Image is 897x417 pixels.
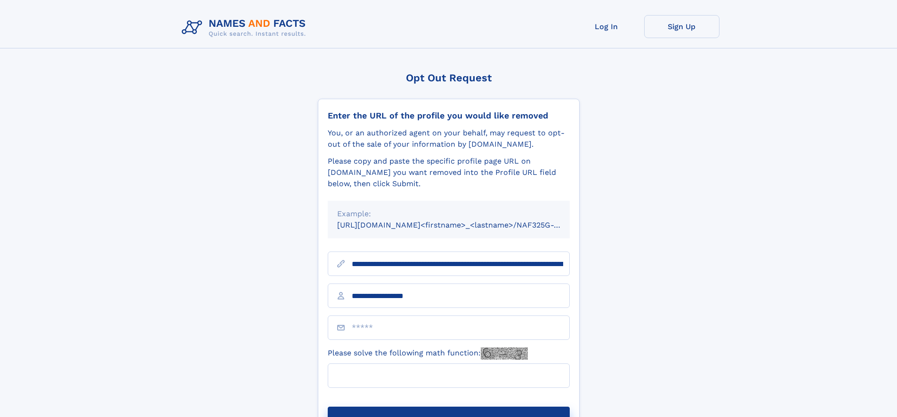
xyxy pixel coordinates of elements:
[328,110,570,121] div: Enter the URL of the profile you would like removed
[328,156,570,189] div: Please copy and paste the specific profile page URL on [DOMAIN_NAME] you want removed into the Pr...
[644,15,719,38] a: Sign Up
[328,347,528,360] label: Please solve the following math function:
[337,208,560,220] div: Example:
[337,220,588,229] small: [URL][DOMAIN_NAME]<firstname>_<lastname>/NAF325G-xxxxxxxx
[178,15,314,40] img: Logo Names and Facts
[569,15,644,38] a: Log In
[318,72,580,84] div: Opt Out Request
[328,127,570,150] div: You, or an authorized agent on your behalf, may request to opt-out of the sale of your informatio...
